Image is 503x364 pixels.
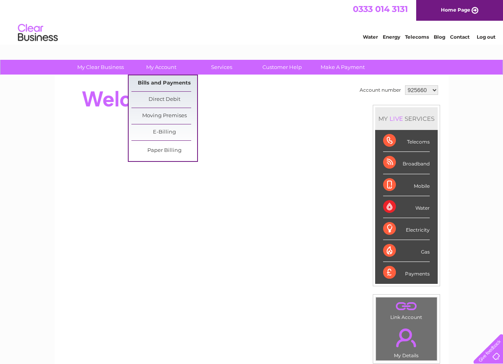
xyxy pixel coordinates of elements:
[383,262,430,283] div: Payments
[358,83,403,97] td: Account number
[131,143,197,159] a: Paper Billing
[363,34,378,40] a: Water
[376,297,437,322] td: Link Account
[64,4,440,39] div: Clear Business is a trading name of Verastar Limited (registered in [GEOGRAPHIC_DATA] No. 3667643...
[383,34,400,40] a: Energy
[378,299,435,313] a: .
[18,21,58,45] img: logo.png
[383,218,430,240] div: Electricity
[375,107,438,130] div: MY SERVICES
[388,115,405,122] div: LIVE
[353,4,408,14] a: 0333 014 3131
[131,124,197,140] a: E-Billing
[477,34,495,40] a: Log out
[450,34,470,40] a: Contact
[131,108,197,124] a: Moving Premises
[131,75,197,91] a: Bills and Payments
[383,174,430,196] div: Mobile
[383,196,430,218] div: Water
[131,92,197,108] a: Direct Debit
[310,60,376,75] a: Make A Payment
[189,60,254,75] a: Services
[249,60,315,75] a: Customer Help
[383,130,430,152] div: Telecoms
[405,34,429,40] a: Telecoms
[376,322,437,361] td: My Details
[383,152,430,174] div: Broadband
[434,34,445,40] a: Blog
[383,240,430,262] div: Gas
[128,60,194,75] a: My Account
[68,60,133,75] a: My Clear Business
[378,324,435,352] a: .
